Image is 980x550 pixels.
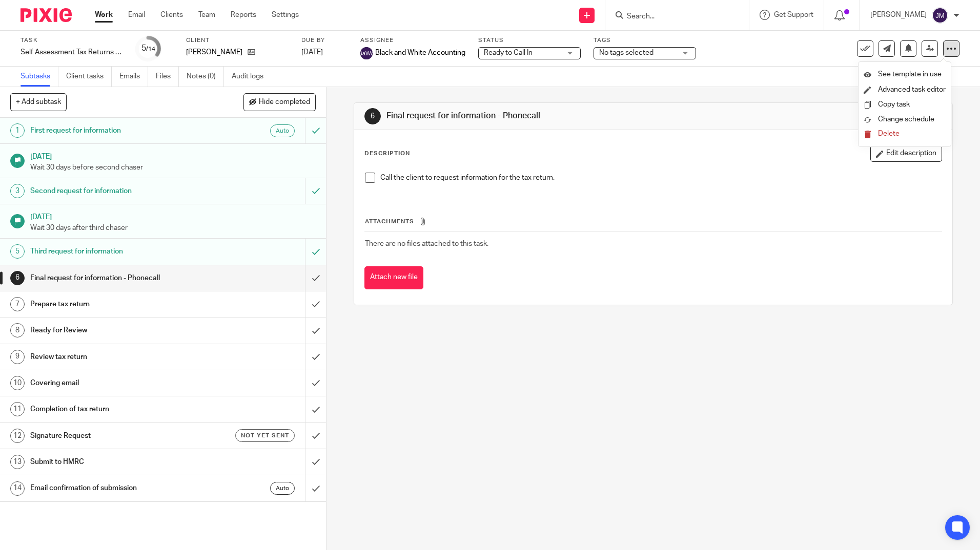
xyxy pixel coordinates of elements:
[360,36,465,45] label: Assignee
[30,480,207,496] h1: Email confirmation of submission
[864,130,946,138] button: Delete
[878,130,900,137] span: Delete
[364,150,410,158] p: Description
[30,149,316,162] h1: [DATE]
[270,482,295,495] div: Auto
[878,86,946,93] a: Advanced task editor
[932,7,948,24] img: svg%3E
[141,43,155,54] div: 5
[10,455,25,469] div: 13
[10,376,25,390] div: 10
[119,67,148,87] a: Emails
[232,67,271,87] a: Audit logs
[30,183,207,199] h1: Second request for information
[878,101,910,108] a: Copy task
[21,67,58,87] a: Subtasks
[878,116,934,123] span: Change schedule
[272,10,299,20] a: Settings
[30,428,207,443] h1: Signature Request
[301,36,348,45] label: Due by
[870,10,927,20] p: [PERSON_NAME]
[30,297,207,312] h1: Prepare tax return
[599,49,654,56] span: No tags selected
[241,431,289,440] span: Not yet sent
[128,10,145,20] a: Email
[626,12,718,22] input: Search
[30,223,316,233] p: Wait 30 days after third chaser
[259,98,310,107] span: Hide completed
[301,49,323,56] span: [DATE]
[30,244,207,259] h1: Third request for information
[30,349,207,365] h1: Review tax return
[375,48,465,58] span: Black and White Accounting
[30,162,316,173] p: Wait 30 days before second chaser
[594,36,696,45] label: Tags
[187,67,224,87] a: Notes (0)
[186,36,289,45] label: Client
[365,219,414,224] span: Attachments
[243,93,316,111] button: Hide completed
[10,350,25,364] div: 9
[364,266,423,289] button: Attach new file
[21,47,123,57] div: Self Assessment Tax Returns - NON BOOKKEEPING CLIENTS
[10,184,25,198] div: 3
[30,323,207,338] h1: Ready for Review
[30,454,207,470] h1: Submit to HMRC
[10,123,25,138] div: 1
[360,47,373,59] img: svg%3E
[231,10,256,20] a: Reports
[30,270,207,286] h1: Final request for information - Phonecall
[66,67,112,87] a: Client tasks
[198,10,215,20] a: Team
[10,297,25,311] div: 7
[156,67,179,87] a: Files
[10,481,25,496] div: 14
[10,271,25,285] div: 6
[774,11,813,18] span: Get Support
[870,145,942,162] button: Edit description
[10,93,67,111] button: + Add subtask
[21,8,72,22] img: Pixie
[864,67,946,82] a: See template in use
[30,375,207,391] h1: Covering email
[30,209,316,222] h1: [DATE]
[95,10,113,20] a: Work
[365,240,488,247] span: There are no files attached to this task.
[478,36,581,45] label: Status
[146,46,155,52] small: /14
[10,402,25,416] div: 11
[878,71,942,78] span: See template in use
[10,244,25,259] div: 5
[30,123,207,138] h1: First request for information
[10,323,25,337] div: 8
[160,10,183,20] a: Clients
[21,36,123,45] label: Task
[186,47,242,57] p: [PERSON_NAME]
[10,429,25,443] div: 12
[484,49,533,56] span: Ready to Call In
[364,108,381,124] div: 6
[386,111,675,121] h1: Final request for information - Phonecall
[380,173,941,183] p: Call the client to request information for the tax return.
[270,124,295,137] div: Auto
[30,401,207,417] h1: Completion of tax return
